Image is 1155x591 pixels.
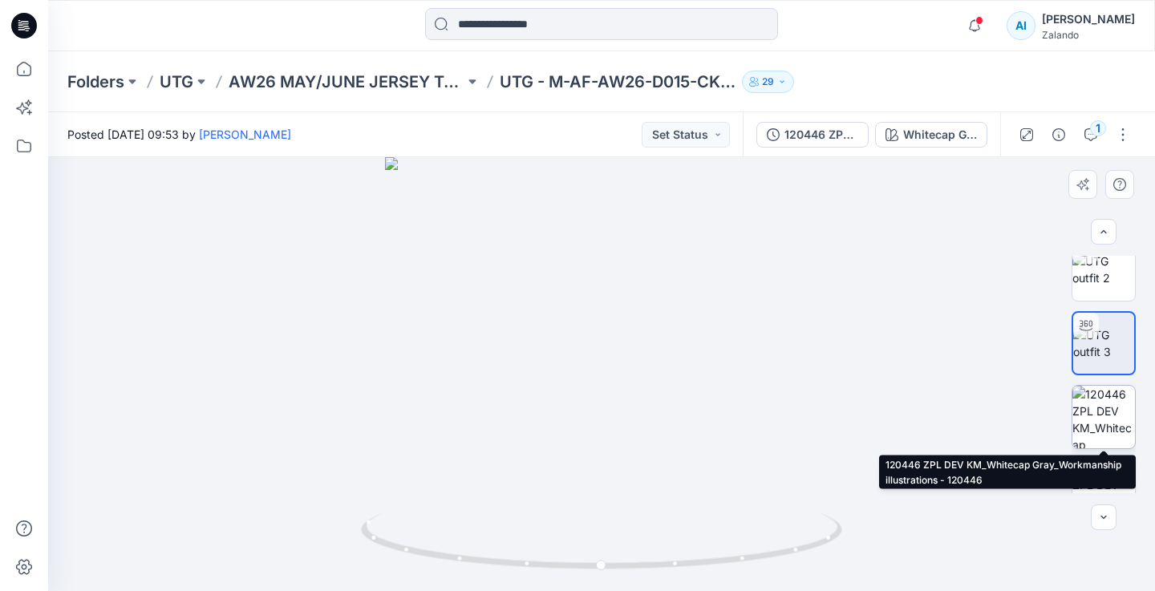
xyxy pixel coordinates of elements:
a: Folders [67,71,124,93]
p: 29 [762,73,774,91]
img: UTG outfit 2 [1072,253,1135,286]
img: 120446 ZPL DEV KM_Whitecap Gray_Workmanship illustrations - 120446 [1072,386,1135,448]
img: UTG outfit 3 [1073,326,1134,360]
button: 1 [1078,122,1104,148]
div: AI [1007,11,1035,40]
a: [PERSON_NAME] [199,128,291,141]
a: AW26 MAY/JUNE JERSEY TOPS [229,71,464,93]
button: Whitecap Gray [875,122,987,148]
p: UTG - M-AF-AW26-D015-CK / 120446 [500,71,736,93]
span: Posted [DATE] 09:53 by [67,126,291,143]
div: Zalando [1042,29,1135,41]
div: [PERSON_NAME] [1042,10,1135,29]
div: 120446 ZPL DEV [784,126,858,144]
button: 29 [742,71,794,93]
img: 120446 ZPL DEV KM_Whitecap Gray_Screenshot 2025-09-16 115255 [1072,459,1135,522]
button: 120446 ZPL DEV [756,122,869,148]
div: Whitecap Gray [903,126,977,144]
a: UTG [160,71,193,93]
button: Details [1046,122,1072,148]
div: 1 [1090,120,1106,136]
